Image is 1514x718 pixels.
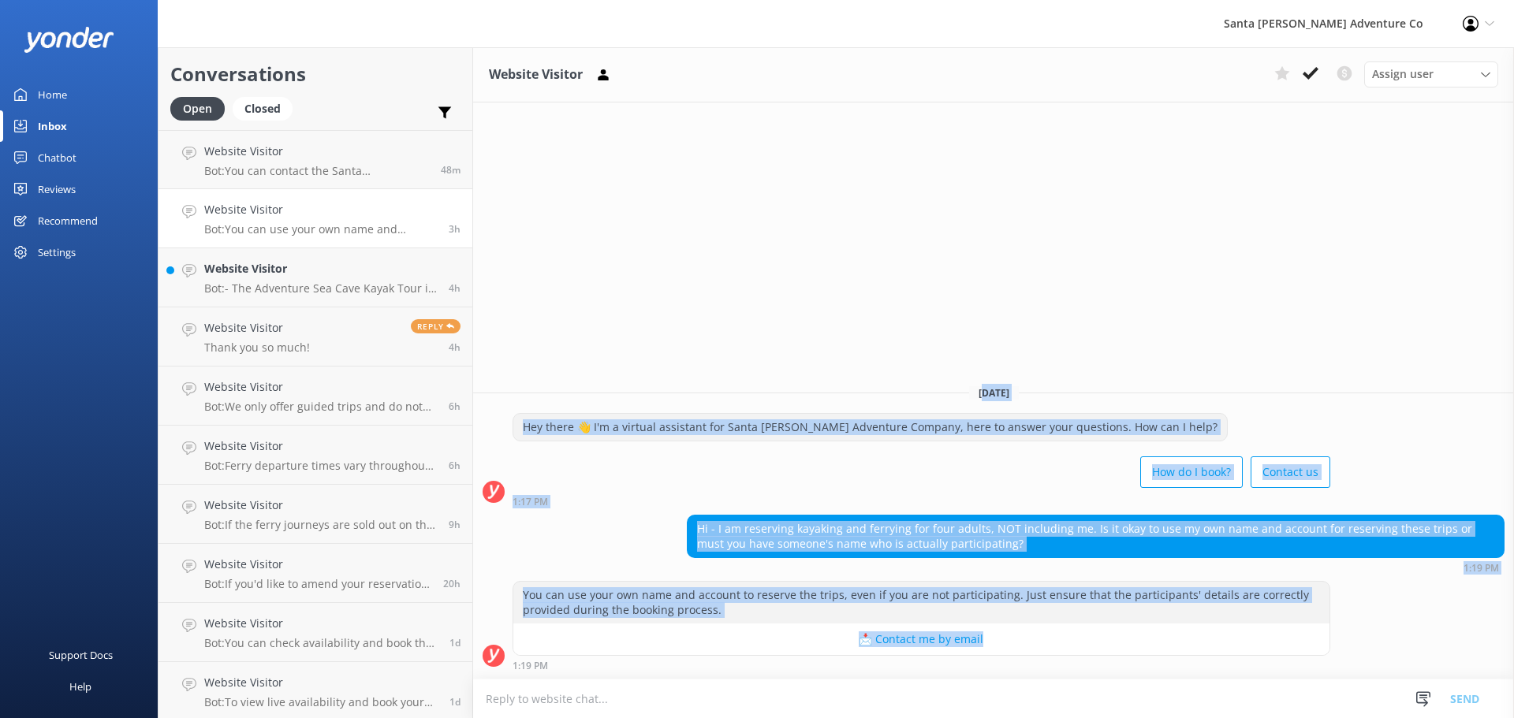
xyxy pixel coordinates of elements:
[204,695,438,709] p: Bot: To view live availability and book your Santa [PERSON_NAME] Adventure tour, please visit [UR...
[449,636,461,649] span: Oct 10 2025 04:32pm (UTC -07:00) America/Tijuana
[38,236,76,268] div: Settings
[233,99,300,117] a: Closed
[1372,65,1434,83] span: Assign user
[489,65,583,85] h3: Website Visitor
[449,222,461,236] span: Oct 11 2025 01:19pm (UTC -07:00) America/Tijuana
[204,556,431,573] h4: Website Visitor
[441,163,461,177] span: Oct 11 2025 03:59pm (UTC -07:00) America/Tijuana
[158,130,472,189] a: Website VisitorBot:You can contact the Santa [PERSON_NAME] Adventure Co. team at [PHONE_NUMBER], ...
[158,189,472,248] a: Website VisitorBot:You can use your own name and account to reserve the trips, even if you are no...
[69,671,91,702] div: Help
[513,497,548,507] strong: 1:17 PM
[204,497,437,514] h4: Website Visitor
[204,400,437,414] p: Bot: We only offer guided trips and do not rent equipment. If you're interested in a guided kayak...
[513,660,1330,671] div: Oct 11 2025 01:19pm (UTC -07:00) America/Tijuana
[411,319,461,333] span: Reply
[38,142,76,173] div: Chatbot
[204,222,437,236] p: Bot: You can use your own name and account to reserve the trips, even if you are not participatin...
[204,378,437,396] h4: Website Visitor
[204,281,437,296] p: Bot: - The Adventure Sea Cave Kayak Tour is a 4-hour immersive experience, allowing ample time to...
[513,414,1227,441] div: Hey there 👋 I'm a virtual assistant for Santa [PERSON_NAME] Adventure Company, here to answer you...
[38,110,67,142] div: Inbox
[170,59,461,89] h2: Conversations
[158,248,472,307] a: Website VisitorBot:- The Adventure Sea Cave Kayak Tour is a 4-hour immersive experience, allowing...
[38,205,98,236] div: Recommend
[449,400,461,413] span: Oct 11 2025 10:45am (UTC -07:00) America/Tijuana
[158,426,472,485] a: Website VisitorBot:Ferry departure times vary throughout the year and are generally limited to on...
[204,459,437,473] p: Bot: Ferry departure times vary throughout the year and are generally limited to one or two depar...
[204,518,437,532] p: Bot: If the ferry journeys are sold out on the ferry company's website, you can reach out to our ...
[24,27,114,53] img: yonder-white-logo.png
[687,562,1505,573] div: Oct 11 2025 01:19pm (UTC -07:00) America/Tijuana
[1364,61,1498,87] div: Assign User
[158,603,472,662] a: Website VisitorBot:You can check availability and book the Adventure Sea Caves Kayak Tour online ...
[158,366,472,426] a: Website VisitorBot:We only offer guided trips and do not rent equipment. If you're interested in ...
[449,695,461,709] span: Oct 10 2025 03:54pm (UTC -07:00) America/Tijuana
[449,518,461,531] span: Oct 11 2025 07:44am (UTC -07:00) America/Tijuana
[204,437,437,455] h4: Website Visitor
[204,674,438,691] h4: Website Visitor
[170,97,225,121] div: Open
[1464,564,1499,573] strong: 1:19 PM
[204,201,437,218] h4: Website Visitor
[204,577,431,591] p: Bot: If you'd like to amend your reservation, please contact the Santa [PERSON_NAME] Adventure Co...
[449,340,461,354] span: Oct 11 2025 12:17pm (UTC -07:00) America/Tijuana
[449,281,461,295] span: Oct 11 2025 12:18pm (UTC -07:00) America/Tijuana
[204,164,429,178] p: Bot: You can contact the Santa [PERSON_NAME] Adventure Co. team at [PHONE_NUMBER], or by emailing...
[204,319,310,337] h4: Website Visitor
[233,97,293,121] div: Closed
[969,386,1019,400] span: [DATE]
[38,173,76,205] div: Reviews
[49,639,113,671] div: Support Docs
[158,485,472,544] a: Website VisitorBot:If the ferry journeys are sold out on the ferry company's website, you can rea...
[513,496,1330,507] div: Oct 11 2025 01:17pm (UTC -07:00) America/Tijuana
[204,615,438,632] h4: Website Visitor
[204,340,310,355] p: Thank you so much!
[443,577,461,590] span: Oct 10 2025 08:47pm (UTC -07:00) America/Tijuana
[204,636,438,650] p: Bot: You can check availability and book the Adventure Sea Caves Kayak Tour online at [URL][DOMAI...
[158,544,472,603] a: Website VisitorBot:If you'd like to amend your reservation, please contact the Santa [PERSON_NAME...
[204,260,437,277] h4: Website Visitor
[204,143,429,160] h4: Website Visitor
[158,307,472,366] a: Website VisitorThank you so much!Reply4h
[170,99,233,117] a: Open
[513,623,1329,655] button: 📩 Contact me by email
[1140,456,1243,488] button: How do I book?
[513,582,1329,623] div: You can use your own name and account to reserve the trips, even if you are not participating. Ju...
[1251,456,1330,488] button: Contact us
[449,459,461,472] span: Oct 11 2025 10:20am (UTC -07:00) America/Tijuana
[513,661,548,671] strong: 1:19 PM
[688,515,1504,557] div: Hi - I am reserving kayaking and ferrying for four adults, NOT including me. Is it okay to use my...
[38,79,67,110] div: Home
